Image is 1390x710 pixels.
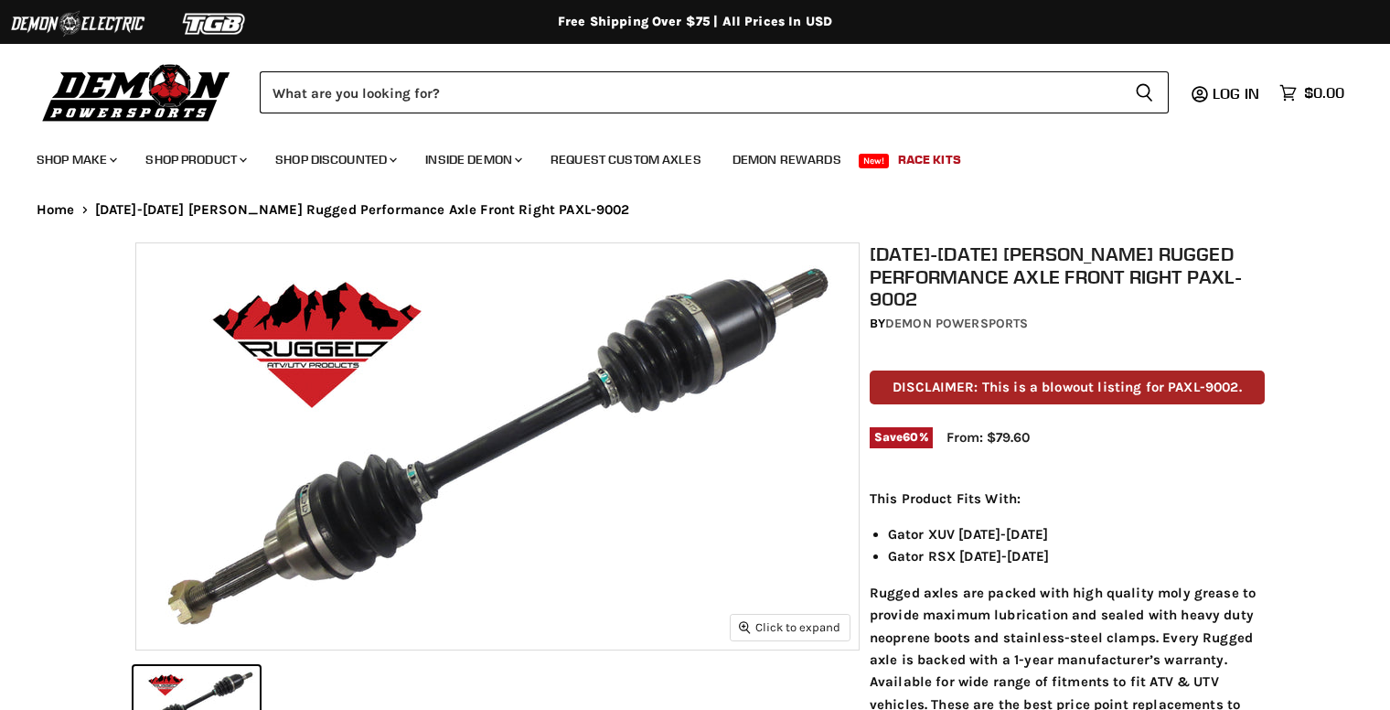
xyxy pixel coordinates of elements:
[262,141,408,178] a: Shop Discounted
[903,430,918,444] span: 60
[884,141,975,178] a: Race Kits
[731,615,850,640] button: Click to expand
[888,523,1265,545] li: Gator XUV [DATE]-[DATE]
[859,154,890,168] span: New!
[719,141,855,178] a: Demon Rewards
[146,6,283,41] img: TGB Logo 2
[37,59,237,124] img: Demon Powersports
[870,371,1265,404] p: DISCLAIMER: This is a blowout listing for PAXL-9002.
[870,242,1265,310] h1: [DATE]-[DATE] [PERSON_NAME] Rugged Performance Axle Front Right PAXL-9002
[23,134,1340,178] ul: Main menu
[37,202,75,218] a: Home
[888,545,1265,567] li: Gator RSX [DATE]-[DATE]
[136,243,859,650] img: 2011-2022 John Deere Rugged Performance Axle Front Right PAXL-9002
[1120,71,1169,113] button: Search
[870,314,1265,334] div: by
[412,141,533,178] a: Inside Demon
[132,141,258,178] a: Shop Product
[95,202,630,218] span: [DATE]-[DATE] [PERSON_NAME] Rugged Performance Axle Front Right PAXL-9002
[1304,84,1344,102] span: $0.00
[739,620,840,634] span: Click to expand
[260,71,1169,113] form: Product
[1213,84,1259,102] span: Log in
[885,316,1028,331] a: Demon Powersports
[23,141,128,178] a: Shop Make
[870,488,1265,510] p: This Product Fits With:
[1204,85,1270,102] a: Log in
[1270,80,1353,106] a: $0.00
[9,6,146,41] img: Demon Electric Logo 2
[537,141,715,178] a: Request Custom Axles
[260,71,1120,113] input: Search
[870,427,933,447] span: Save %
[946,429,1030,446] span: From: $79.60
